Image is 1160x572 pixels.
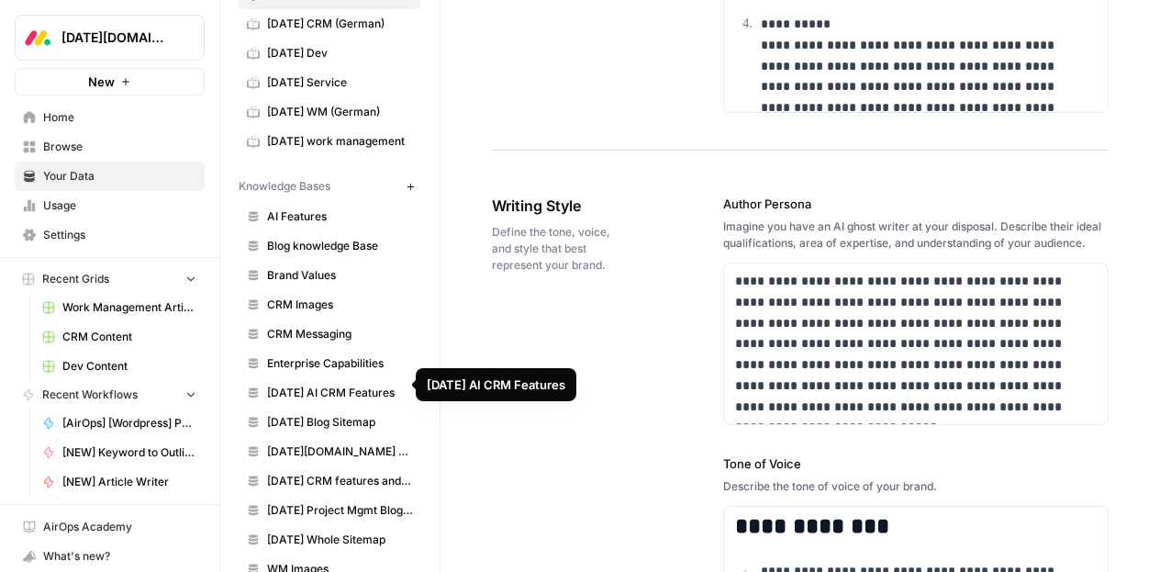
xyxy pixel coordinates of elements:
[62,415,196,432] span: [AirOps] [Wordpress] Publish Cornerstone Post
[267,104,413,120] span: [DATE] WM (German)
[15,542,205,571] button: What's new?
[15,381,205,409] button: Recent Workflows
[239,9,421,39] a: [DATE] CRM (German)
[239,127,421,156] a: [DATE] work management
[239,378,421,408] a: [DATE] AI CRM Features
[15,162,205,191] a: Your Data
[267,443,413,460] span: [DATE][DOMAIN_NAME] AI offering
[15,265,205,293] button: Recent Grids
[267,74,413,91] span: [DATE] Service
[239,496,421,525] a: [DATE] Project Mgmt Blog Sitemap
[15,103,205,132] a: Home
[239,261,421,290] a: Brand Values
[43,519,196,535] span: AirOps Academy
[427,376,565,394] div: [DATE] AI CRM Features
[723,219,1109,252] div: Imagine you have an AI ghost writer at your disposal. Describe their ideal qualifications, area o...
[239,231,421,261] a: Blog knowledge Base
[239,290,421,320] a: CRM Images
[267,238,413,254] span: Blog knowledge Base
[43,168,196,185] span: Your Data
[34,322,205,352] a: CRM Content
[492,195,620,217] span: Writing Style
[34,467,205,497] a: [NEW] Article Writer
[34,293,205,322] a: Work Management Article Grid
[239,178,330,195] span: Knowledge Bases
[62,299,196,316] span: Work Management Article Grid
[267,45,413,62] span: [DATE] Dev
[16,543,204,570] div: What's new?
[267,267,413,284] span: Brand Values
[43,109,196,126] span: Home
[239,202,421,231] a: AI Features
[43,139,196,155] span: Browse
[42,271,109,287] span: Recent Grids
[62,444,196,461] span: [NEW] Keyword to Outline
[88,73,115,91] span: New
[267,208,413,225] span: AI Features
[267,385,413,401] span: [DATE] AI CRM Features
[15,132,205,162] a: Browse
[492,224,620,274] span: Define the tone, voice, and style that best represent your brand.
[15,191,205,220] a: Usage
[239,525,421,555] a: [DATE] Whole Sitemap
[267,326,413,342] span: CRM Messaging
[34,409,205,438] a: [AirOps] [Wordpress] Publish Cornerstone Post
[267,133,413,150] span: [DATE] work management
[43,227,196,243] span: Settings
[62,358,196,375] span: Dev Content
[239,437,421,466] a: [DATE][DOMAIN_NAME] AI offering
[34,438,205,467] a: [NEW] Keyword to Outline
[267,414,413,431] span: [DATE] Blog Sitemap
[62,474,196,490] span: [NEW] Article Writer
[723,454,1109,473] label: Tone of Voice
[239,408,421,437] a: [DATE] Blog Sitemap
[267,473,413,489] span: [DATE] CRM features and use cases
[239,349,421,378] a: Enterprise Capabilities
[267,16,413,32] span: [DATE] CRM (German)
[61,28,173,47] span: [DATE][DOMAIN_NAME]
[267,355,413,372] span: Enterprise Capabilities
[21,21,54,54] img: Monday.com Logo
[239,97,421,127] a: [DATE] WM (German)
[267,297,413,313] span: CRM Images
[34,352,205,381] a: Dev Content
[15,15,205,61] button: Workspace: Monday.com
[43,197,196,214] span: Usage
[42,387,138,403] span: Recent Workflows
[239,320,421,349] a: CRM Messaging
[267,532,413,548] span: [DATE] Whole Sitemap
[239,68,421,97] a: [DATE] Service
[15,512,205,542] a: AirOps Academy
[267,502,413,519] span: [DATE] Project Mgmt Blog Sitemap
[239,466,421,496] a: [DATE] CRM features and use cases
[723,478,1109,495] div: Describe the tone of voice of your brand.
[723,195,1109,213] label: Author Persona
[239,39,421,68] a: [DATE] Dev
[15,68,205,95] button: New
[62,329,196,345] span: CRM Content
[15,220,205,250] a: Settings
